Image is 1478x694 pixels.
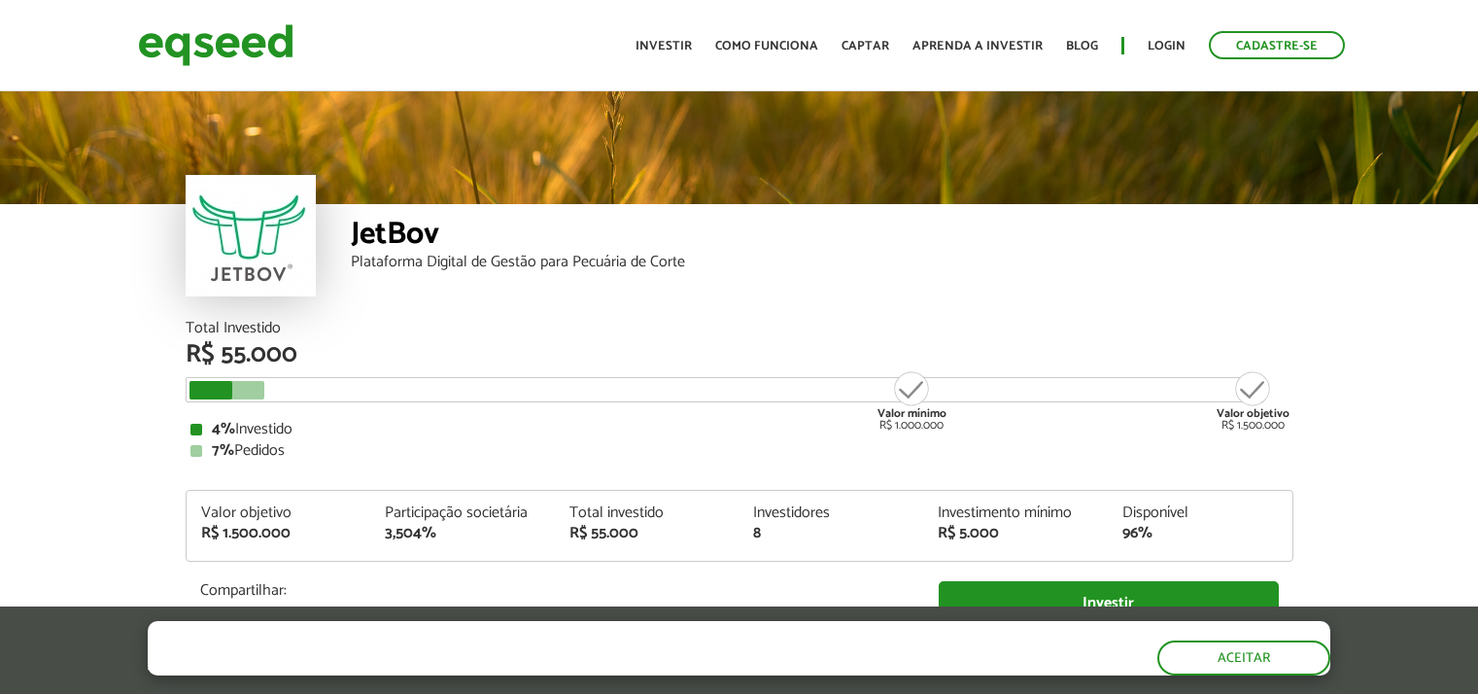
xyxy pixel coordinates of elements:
div: R$ 5.000 [938,526,1093,541]
div: 3,504% [385,526,540,541]
div: Total Investido [186,321,1293,336]
a: Blog [1066,40,1098,52]
strong: Valor mínimo [877,404,946,423]
button: Aceitar [1157,641,1330,676]
div: Investido [190,422,1289,437]
strong: 7% [212,437,234,464]
div: Valor objetivo [201,505,357,521]
div: R$ 55.000 [186,342,1293,367]
a: Investir [939,581,1279,625]
h5: O site da EqSeed utiliza cookies para melhorar sua navegação. [148,621,851,651]
div: Investimento mínimo [938,505,1093,521]
strong: 4% [212,416,235,442]
a: Como funciona [715,40,818,52]
a: Aprenda a investir [912,40,1043,52]
div: Pedidos [190,443,1289,459]
a: política de privacidade e de cookies [404,658,629,675]
a: Login [1148,40,1186,52]
div: 8 [753,526,909,541]
div: Disponível [1122,505,1278,521]
strong: Valor objetivo [1217,404,1289,423]
a: Captar [842,40,889,52]
div: Plataforma Digital de Gestão para Pecuária de Corte [351,255,1293,270]
div: R$ 55.000 [569,526,725,541]
div: Participação societária [385,505,540,521]
div: R$ 1.500.000 [1217,369,1289,432]
p: Ao clicar em "aceitar", você aceita nossa . [148,656,851,675]
div: Investidores [753,505,909,521]
div: JetBov [351,219,1293,255]
p: Compartilhar: [200,581,910,600]
div: R$ 1.500.000 [201,526,357,541]
a: Investir [636,40,692,52]
img: EqSeed [138,19,293,71]
div: Total investido [569,505,725,521]
div: 96% [1122,526,1278,541]
div: R$ 1.000.000 [876,369,948,432]
a: Cadastre-se [1209,31,1345,59]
